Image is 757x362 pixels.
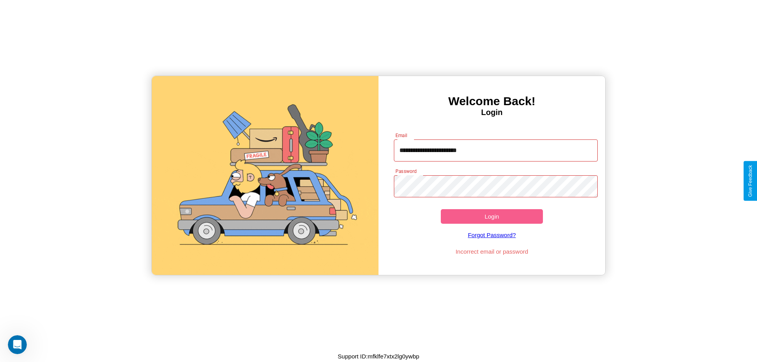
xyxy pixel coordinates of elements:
img: gif [152,76,378,275]
label: Email [395,132,408,139]
label: Password [395,168,416,175]
p: Support ID: mfklfe7xtx2lg0ywbp [338,351,420,362]
p: Incorrect email or password [390,246,594,257]
iframe: Intercom live chat [8,335,27,354]
h4: Login [378,108,605,117]
h3: Welcome Back! [378,95,605,108]
a: Forgot Password? [390,224,594,246]
button: Login [441,209,543,224]
div: Give Feedback [748,165,753,197]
